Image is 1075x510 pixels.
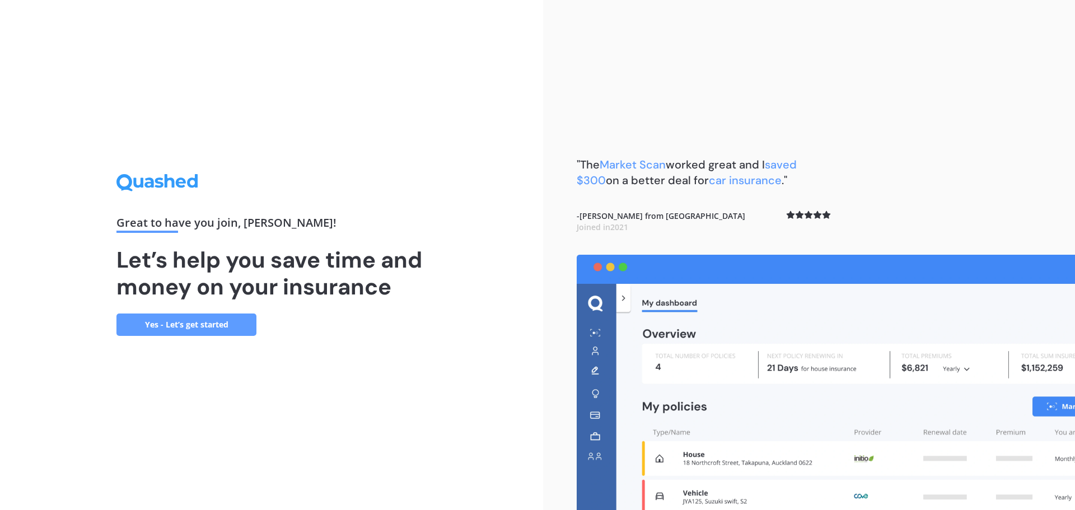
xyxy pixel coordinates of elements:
[116,246,427,300] h1: Let’s help you save time and money on your insurance
[577,210,745,232] b: - [PERSON_NAME] from [GEOGRAPHIC_DATA]
[600,157,666,172] span: Market Scan
[577,222,628,232] span: Joined in 2021
[577,255,1075,510] img: dashboard.webp
[709,173,782,188] span: car insurance
[577,157,797,188] b: "The worked great and I on a better deal for ."
[577,157,797,188] span: saved $300
[116,217,427,233] div: Great to have you join , [PERSON_NAME] !
[116,314,256,336] a: Yes - Let’s get started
